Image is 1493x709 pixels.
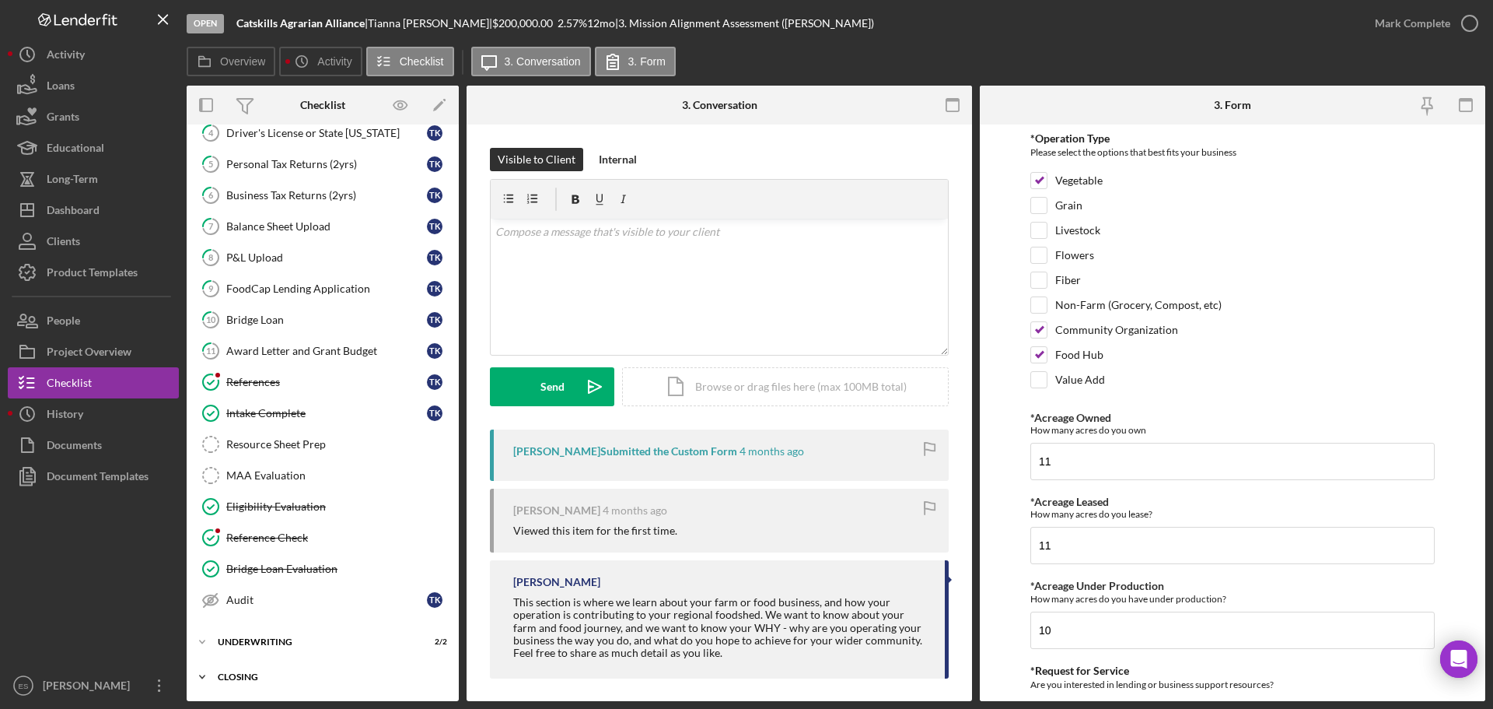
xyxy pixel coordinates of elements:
[226,158,427,170] div: Personal Tax Returns (2yrs)
[427,156,442,172] div: T K
[1030,424,1435,436] div: How many acres do you own
[194,460,451,491] a: MAA Evaluation
[194,149,451,180] a: 5Personal Tax Returns (2yrs)TK
[208,128,214,138] tspan: 4
[187,47,275,76] button: Overview
[226,251,427,264] div: P&L Upload
[1375,8,1450,39] div: Mark Complete
[8,461,179,492] a: Document Templates
[47,226,80,261] div: Clients
[513,445,737,458] div: [PERSON_NAME] Submitted the Custom Form
[1030,677,1435,697] div: Are you interested in lending or business support resources?
[1359,8,1485,39] button: Mark Complete
[194,118,451,149] a: 4Driver's License or State [US_STATE]TK
[682,99,757,111] div: 3. Conversation
[300,99,345,111] div: Checklist
[8,398,179,430] a: History
[208,190,214,200] tspan: 6
[194,553,451,584] a: Bridge Loan Evaluation
[595,47,676,76] button: 3. Form
[226,314,427,326] div: Bridge Loan
[47,195,100,230] div: Dashboard
[8,336,179,367] a: Project Overview
[8,367,179,398] button: Checklist
[206,314,216,325] tspan: 10
[498,148,575,171] div: Visible to Client
[226,438,450,451] div: Resource Sheet Prep
[208,221,214,231] tspan: 7
[427,188,442,203] div: T K
[427,250,442,265] div: T K
[558,17,587,30] div: 2.57 %
[1055,347,1103,363] label: Food Hub
[427,405,442,421] div: T K
[8,226,179,257] button: Clients
[47,101,79,136] div: Grants
[513,596,929,658] div: This section is where we learn about your farm or food business, and how your operation is contri...
[427,312,442,328] div: T K
[194,429,451,460] a: Resource Sheet Prep
[208,252,213,262] tspan: 8
[279,47,362,76] button: Activity
[587,17,615,30] div: 12 mo
[368,17,492,30] div: Tianna [PERSON_NAME] |
[1030,411,1111,424] label: *Acreage Owned
[1055,372,1105,388] label: Value Add
[1055,322,1178,338] label: Community Organization
[1055,247,1094,263] label: Flowers
[226,189,427,202] div: Business Tax Returns (2yrs)
[400,55,444,68] label: Checklist
[591,148,645,171] button: Internal
[47,430,102,465] div: Documents
[226,283,427,295] div: FoodCap Lending Application
[8,430,179,461] button: Documents
[194,211,451,242] a: 7Balance Sheet UploadTK
[8,305,179,336] button: People
[1030,579,1164,592] label: *Acreage Under Production
[226,532,450,544] div: Reference Check
[8,132,179,163] a: Educational
[1030,508,1435,520] div: How many acres do you lease?
[226,345,427,357] div: Award Letter and Grant Budget
[226,594,427,606] div: Audit
[226,500,450,513] div: Eligibility Evaluation
[194,273,451,304] a: 9FoodCap Lending ApplicationTK
[366,47,454,76] button: Checklist
[8,70,179,101] button: Loans
[490,367,614,406] button: Send
[47,336,131,371] div: Project Overview
[47,132,104,167] div: Educational
[19,682,29,690] text: ES
[1055,173,1103,188] label: Vegetable
[8,195,179,226] button: Dashboard
[194,584,451,616] a: AuditTK
[47,257,138,292] div: Product Templates
[39,670,140,705] div: [PERSON_NAME]
[236,17,368,30] div: |
[47,39,85,74] div: Activity
[513,576,600,588] div: [PERSON_NAME]
[47,70,75,105] div: Loans
[47,305,80,340] div: People
[1055,272,1081,288] label: Fiber
[194,367,451,398] a: ReferencesTK
[490,148,583,171] button: Visible to Client
[226,220,427,233] div: Balance Sheet Upload
[1030,665,1435,677] div: *Request for Service
[471,47,591,76] button: 3. Conversation
[1214,99,1251,111] div: 3. Form
[427,281,442,297] div: T K
[8,670,179,701] button: ES[PERSON_NAME]
[628,55,666,68] label: 3. Form
[220,55,265,68] label: Overview
[226,127,427,139] div: Driver's License or State [US_STATE]
[47,398,83,433] div: History
[427,343,442,359] div: T K
[1055,297,1222,313] label: Non-Farm (Grocery, Compost, etc)
[8,257,179,288] a: Product Templates
[218,637,408,647] div: Underwriting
